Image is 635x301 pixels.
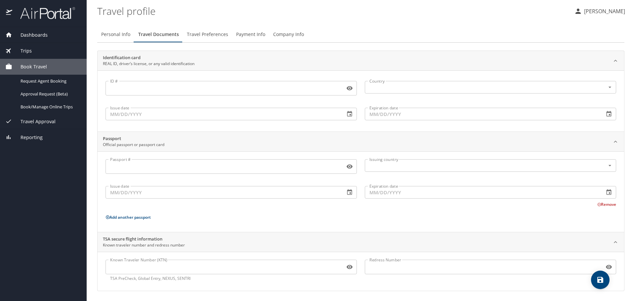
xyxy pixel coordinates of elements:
span: Trips [12,47,32,55]
p: REAL ID, driver’s license, or any valid identification [103,61,194,67]
span: Travel Preferences [187,30,228,39]
button: save [591,271,610,289]
img: icon-airportal.png [6,7,13,19]
span: Payment Info [236,30,265,39]
p: Official passport or passport card [103,142,164,148]
div: TSA secure flight informationKnown traveler number and redress number [98,252,624,291]
input: MM/DD/YYYY [106,186,340,199]
span: Personal Info [101,30,130,39]
input: MM/DD/YYYY [365,108,599,120]
span: Travel Documents [138,30,179,39]
span: Book Travel [12,63,47,70]
button: Open [606,83,614,91]
button: Open [606,162,614,169]
span: Reporting [12,134,43,141]
span: Company Info [273,30,304,39]
div: PassportOfficial passport or passport card [98,132,624,152]
div: PassportOfficial passport or passport card [98,151,624,232]
div: Identification cardREAL ID, driver’s license, or any valid identification [98,51,624,71]
span: Dashboards [12,31,48,39]
p: TSA PreCheck, Global Entry, NEXUS, SENTRI [110,276,352,282]
button: [PERSON_NAME] [571,5,628,17]
h2: Passport [103,135,164,142]
input: MM/DD/YYYY [106,108,340,120]
span: Approval Request (Beta) [21,91,79,97]
div: Identification cardREAL ID, driver’s license, or any valid identification [98,70,624,132]
p: [PERSON_NAME] [582,7,625,15]
h2: TSA secure flight information [103,236,185,243]
div: Profile [97,26,624,42]
p: Known traveler number and redress number [103,242,185,248]
button: Remove [597,202,616,207]
input: MM/DD/YYYY [365,186,599,199]
div: TSA secure flight informationKnown traveler number and redress number [98,232,624,252]
img: airportal-logo.png [13,7,75,19]
h2: Identification card [103,55,194,61]
span: Request Agent Booking [21,78,79,84]
button: Add another passport [106,214,151,220]
h1: Travel profile [97,1,569,21]
span: Book/Manage Online Trips [21,104,79,110]
span: Travel Approval [12,118,56,125]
